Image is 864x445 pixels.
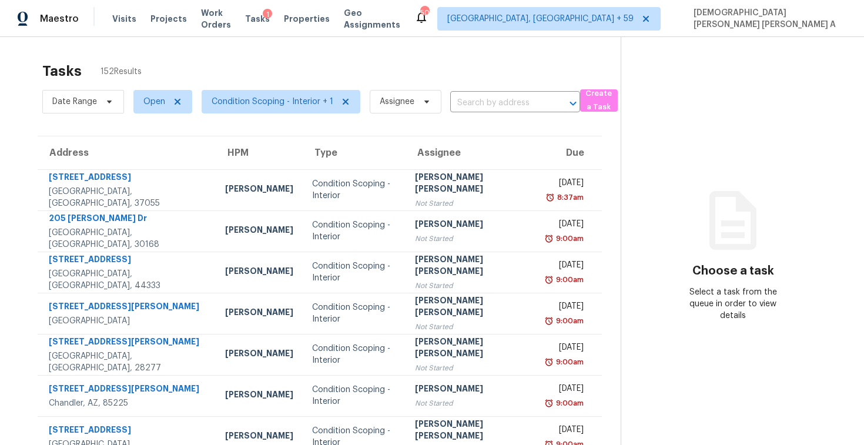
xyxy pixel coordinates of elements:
[245,15,270,23] span: Tasks
[201,7,231,31] span: Work Orders
[225,265,293,280] div: [PERSON_NAME]
[538,136,601,169] th: Due
[49,212,206,227] div: 205 [PERSON_NAME] Dr
[49,336,206,350] div: [STREET_ADDRESS][PERSON_NAME]
[49,383,206,397] div: [STREET_ADDRESS][PERSON_NAME]
[312,343,396,366] div: Condition Scoping - Interior
[544,356,554,368] img: Overdue Alarm Icon
[554,356,584,368] div: 9:00am
[49,315,206,327] div: [GEOGRAPHIC_DATA]
[42,65,82,77] h2: Tasks
[544,274,554,286] img: Overdue Alarm Icon
[415,233,528,245] div: Not Started
[547,342,583,356] div: [DATE]
[415,198,528,209] div: Not Started
[586,87,612,114] span: Create a Task
[547,177,583,192] div: [DATE]
[312,260,396,284] div: Condition Scoping - Interior
[312,384,396,407] div: Condition Scoping - Interior
[415,336,528,362] div: [PERSON_NAME] [PERSON_NAME]
[692,265,774,277] h3: Choose a task
[49,186,206,209] div: [GEOGRAPHIC_DATA], [GEOGRAPHIC_DATA], 37055
[49,397,206,409] div: Chandler, AZ, 85225
[580,89,618,112] button: Create a Task
[544,233,554,245] img: Overdue Alarm Icon
[49,350,206,374] div: [GEOGRAPHIC_DATA], [GEOGRAPHIC_DATA], 28277
[689,7,846,31] span: [DEMOGRAPHIC_DATA][PERSON_NAME] [PERSON_NAME] A
[312,219,396,243] div: Condition Scoping - Interior
[415,321,528,333] div: Not Started
[49,227,206,250] div: [GEOGRAPHIC_DATA], [GEOGRAPHIC_DATA], 30168
[415,295,528,321] div: [PERSON_NAME] [PERSON_NAME]
[554,233,584,245] div: 9:00am
[263,9,272,21] div: 1
[150,13,187,25] span: Projects
[415,362,528,374] div: Not Started
[225,183,293,198] div: [PERSON_NAME]
[225,306,293,321] div: [PERSON_NAME]
[212,96,333,108] span: Condition Scoping - Interior + 1
[547,218,583,233] div: [DATE]
[555,192,584,203] div: 8:37am
[547,424,583,439] div: [DATE]
[49,268,206,292] div: [GEOGRAPHIC_DATA], [GEOGRAPHIC_DATA], 44333
[415,280,528,292] div: Not Started
[101,66,142,78] span: 152 Results
[415,418,528,444] div: [PERSON_NAME] [PERSON_NAME]
[225,389,293,403] div: [PERSON_NAME]
[284,13,330,25] span: Properties
[544,397,554,409] img: Overdue Alarm Icon
[677,286,789,322] div: Select a task from the queue in order to view details
[49,424,206,439] div: [STREET_ADDRESS]
[415,218,528,233] div: [PERSON_NAME]
[49,300,206,315] div: [STREET_ADDRESS][PERSON_NAME]
[554,397,584,409] div: 9:00am
[547,300,583,315] div: [DATE]
[225,224,293,239] div: [PERSON_NAME]
[415,171,528,198] div: [PERSON_NAME] [PERSON_NAME]
[565,95,581,112] button: Open
[545,192,555,203] img: Overdue Alarm Icon
[49,253,206,268] div: [STREET_ADDRESS]
[420,7,428,19] div: 506
[544,315,554,327] img: Overdue Alarm Icon
[547,259,583,274] div: [DATE]
[447,13,634,25] span: [GEOGRAPHIC_DATA], [GEOGRAPHIC_DATA] + 59
[415,383,528,397] div: [PERSON_NAME]
[143,96,165,108] span: Open
[225,430,293,444] div: [PERSON_NAME]
[225,347,293,362] div: [PERSON_NAME]
[450,94,547,112] input: Search by address
[344,7,400,31] span: Geo Assignments
[415,253,528,280] div: [PERSON_NAME] [PERSON_NAME]
[303,136,406,169] th: Type
[415,397,528,409] div: Not Started
[38,136,216,169] th: Address
[312,178,396,202] div: Condition Scoping - Interior
[312,302,396,325] div: Condition Scoping - Interior
[406,136,538,169] th: Assignee
[554,274,584,286] div: 9:00am
[547,383,583,397] div: [DATE]
[112,13,136,25] span: Visits
[52,96,97,108] span: Date Range
[380,96,414,108] span: Assignee
[40,13,79,25] span: Maestro
[49,171,206,186] div: [STREET_ADDRESS]
[554,315,584,327] div: 9:00am
[216,136,303,169] th: HPM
